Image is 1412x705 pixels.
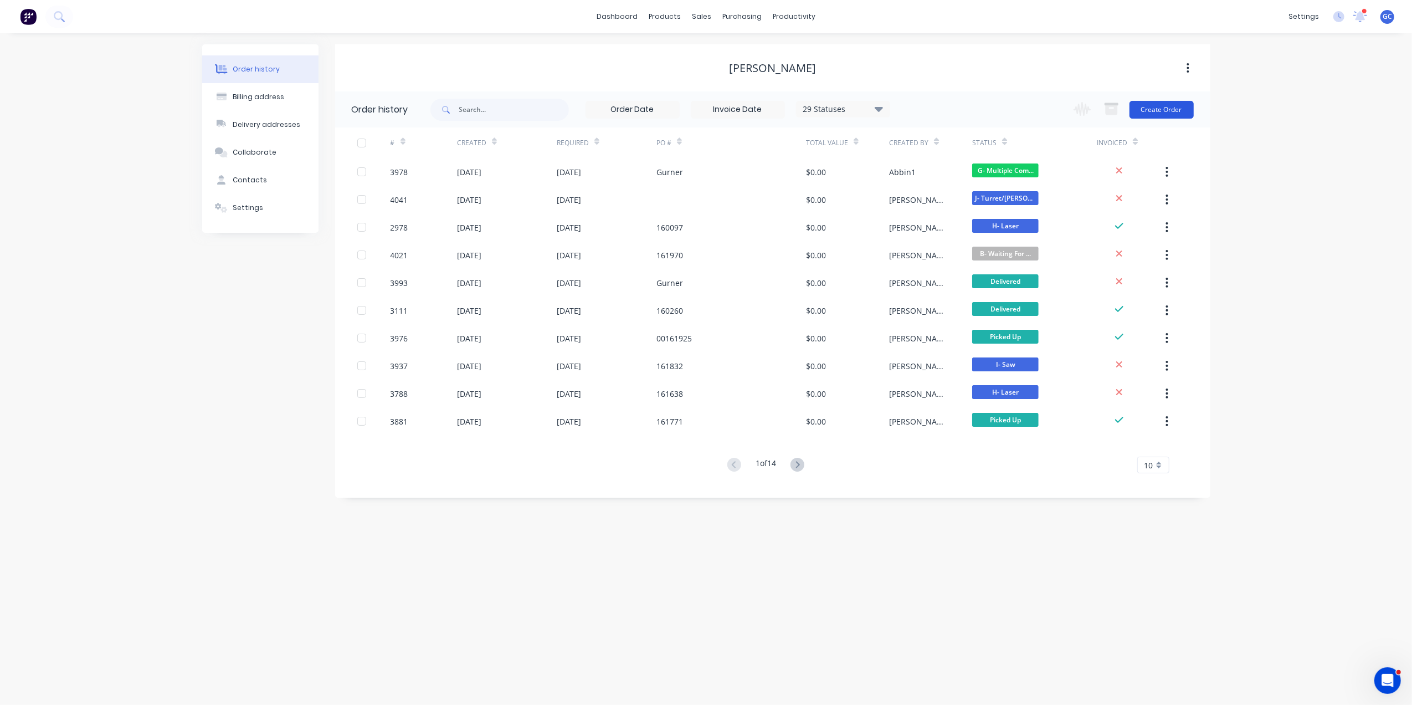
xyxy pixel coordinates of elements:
[557,166,581,178] div: [DATE]
[756,457,776,473] div: 1 of 14
[391,166,408,178] div: 3978
[586,101,679,118] input: Order Date
[889,416,950,427] div: [PERSON_NAME]
[767,8,821,25] div: productivity
[806,360,826,372] div: $0.00
[806,416,826,427] div: $0.00
[1374,667,1401,694] iframe: Intercom live chat
[972,330,1039,344] span: Picked Up
[972,385,1039,399] span: H- Laser
[457,416,481,427] div: [DATE]
[591,8,643,25] a: dashboard
[20,8,37,25] img: Factory
[806,305,826,316] div: $0.00
[202,166,319,194] button: Contacts
[233,147,276,157] div: Collaborate
[391,277,408,289] div: 3993
[656,388,683,400] div: 161638
[352,103,408,116] div: Order history
[656,222,683,233] div: 160097
[457,194,481,206] div: [DATE]
[889,305,950,316] div: [PERSON_NAME]
[391,388,408,400] div: 3788
[656,416,683,427] div: 161771
[557,249,581,261] div: [DATE]
[972,219,1039,233] span: H- Laser
[233,175,267,185] div: Contacts
[889,360,950,372] div: [PERSON_NAME]
[806,127,889,158] div: Total Value
[972,127,1097,158] div: Status
[457,333,481,344] div: [DATE]
[656,277,683,289] div: Gurner
[1144,459,1153,471] span: 10
[972,413,1039,427] span: Picked Up
[691,101,784,118] input: Invoice Date
[656,127,806,158] div: PO #
[972,274,1039,288] span: Delivered
[391,416,408,427] div: 3881
[972,191,1039,205] span: J- Turret/[PERSON_NAME]...
[889,127,972,158] div: Created By
[557,360,581,372] div: [DATE]
[972,247,1039,260] span: B- Waiting For ...
[806,249,826,261] div: $0.00
[557,194,581,206] div: [DATE]
[202,139,319,166] button: Collaborate
[457,305,481,316] div: [DATE]
[656,138,671,148] div: PO #
[889,222,950,233] div: [PERSON_NAME]
[557,333,581,344] div: [DATE]
[391,360,408,372] div: 3937
[972,357,1039,371] span: I- Saw
[557,416,581,427] div: [DATE]
[233,120,300,130] div: Delivery addresses
[1383,12,1392,22] span: GC
[729,62,816,75] div: [PERSON_NAME]
[889,138,928,148] div: Created By
[391,138,395,148] div: #
[643,8,686,25] div: products
[717,8,767,25] div: purchasing
[457,277,481,289] div: [DATE]
[889,333,950,344] div: [PERSON_NAME]
[457,388,481,400] div: [DATE]
[656,360,683,372] div: 161832
[557,388,581,400] div: [DATE]
[806,333,826,344] div: $0.00
[806,166,826,178] div: $0.00
[391,249,408,261] div: 4021
[656,305,683,316] div: 160260
[457,360,481,372] div: [DATE]
[1097,127,1163,158] div: Invoiced
[889,277,950,289] div: [PERSON_NAME]
[202,111,319,139] button: Delivery addresses
[202,55,319,83] button: Order history
[889,249,950,261] div: [PERSON_NAME]
[686,8,717,25] div: sales
[457,249,481,261] div: [DATE]
[391,305,408,316] div: 3111
[391,194,408,206] div: 4041
[391,333,408,344] div: 3976
[806,138,848,148] div: Total Value
[972,302,1039,316] span: Delivered
[391,222,408,233] div: 2978
[656,333,692,344] div: 00161925
[457,127,557,158] div: Created
[391,127,457,158] div: #
[806,388,826,400] div: $0.00
[1283,8,1324,25] div: settings
[233,64,280,74] div: Order history
[1129,101,1194,119] button: Create Order
[656,249,683,261] div: 161970
[557,127,656,158] div: Required
[557,222,581,233] div: [DATE]
[457,222,481,233] div: [DATE]
[557,277,581,289] div: [DATE]
[457,166,481,178] div: [DATE]
[889,388,950,400] div: [PERSON_NAME]
[233,92,284,102] div: Billing address
[459,99,569,121] input: Search...
[889,166,916,178] div: Abbin1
